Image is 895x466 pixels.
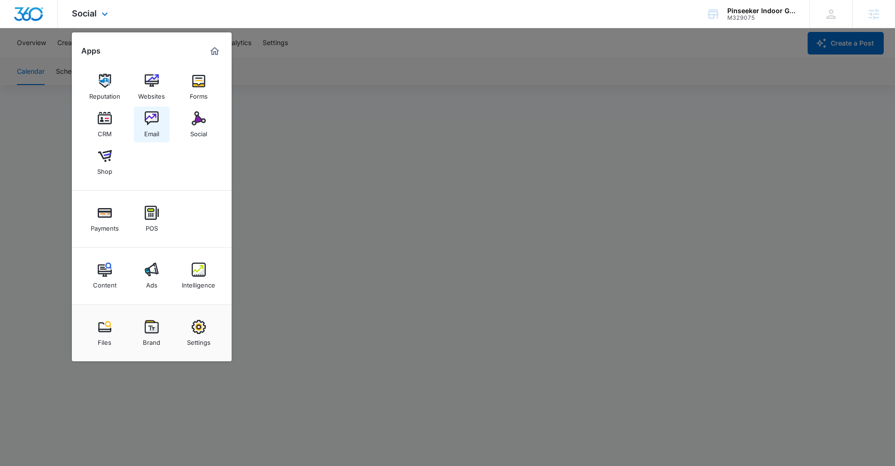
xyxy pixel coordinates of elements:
[93,277,117,289] div: Content
[181,69,217,105] a: Forms
[144,125,159,138] div: Email
[87,69,123,105] a: Reputation
[97,163,112,175] div: Shop
[87,107,123,142] a: CRM
[727,7,796,15] div: account name
[134,107,170,142] a: Email
[146,277,157,289] div: Ads
[134,258,170,294] a: Ads
[81,47,101,55] h2: Apps
[727,15,796,21] div: account id
[87,201,123,237] a: Payments
[87,144,123,180] a: Shop
[98,125,112,138] div: CRM
[190,88,208,100] div: Forms
[87,315,123,351] a: Files
[138,88,165,100] div: Websites
[182,277,215,289] div: Intelligence
[181,107,217,142] a: Social
[98,334,111,346] div: Files
[190,125,207,138] div: Social
[72,8,97,18] span: Social
[87,258,123,294] a: Content
[187,334,210,346] div: Settings
[181,315,217,351] a: Settings
[181,258,217,294] a: Intelligence
[134,69,170,105] a: Websites
[134,315,170,351] a: Brand
[143,334,160,346] div: Brand
[146,220,158,232] div: POS
[134,201,170,237] a: POS
[91,220,119,232] div: Payments
[207,44,222,59] a: Marketing 360® Dashboard
[89,88,120,100] div: Reputation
